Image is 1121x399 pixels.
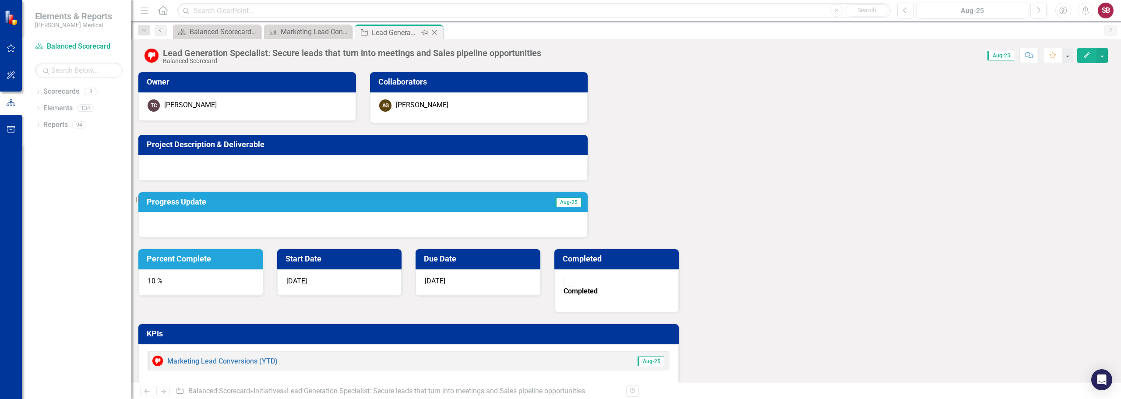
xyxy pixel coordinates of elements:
[164,100,217,110] div: [PERSON_NAME]
[43,87,79,97] a: Scorecards
[281,26,349,37] div: Marketing Lead Conversions (YTD)
[987,51,1014,60] span: Aug-25
[147,198,444,206] h3: Progress Update
[919,6,1025,16] div: Aug-25
[372,27,419,38] div: Lead Generation Specialist: Secure leads that turn into meetings and Sales pipeline opportunities
[857,7,876,14] span: Search
[138,269,263,296] div: 10 %
[167,357,278,365] a: Marketing Lead Conversions (YTD)
[916,3,1028,18] button: Aug-25
[152,356,163,366] img: Below Target
[43,103,73,113] a: Elements
[564,286,670,297] div: Completed
[147,254,258,263] h3: Percent Complete
[266,26,349,37] a: Marketing Lead Conversions (YTD)
[148,99,160,112] div: TC
[1091,369,1112,390] div: Open Intercom Messenger
[84,88,98,95] div: 3
[286,277,307,285] span: [DATE]
[4,10,20,25] img: ClearPoint Strategy
[35,21,112,28] small: [PERSON_NAME] Medical
[145,49,159,63] img: Below Target
[424,254,535,263] h3: Due Date
[254,387,283,395] a: Initiatives
[177,3,891,18] input: Search ClearPoint...
[287,387,585,395] div: Lead Generation Specialist: Secure leads that turn into meetings and Sales pipeline opportunities
[163,48,541,58] div: Lead Generation Specialist: Secure leads that turn into meetings and Sales pipeline opportunities
[563,254,674,263] h3: Completed
[35,11,112,21] span: Elements & Reports
[147,329,673,338] h3: KPIs
[147,78,351,86] h3: Owner
[190,26,258,37] div: Balanced Scorecard Welcome Page
[35,42,123,52] a: Balanced Scorecard
[1098,3,1114,18] button: SB
[638,357,664,366] span: Aug-25
[555,198,582,207] span: Aug-25
[176,386,620,396] div: » »
[378,78,582,86] h3: Collaborators
[43,120,68,130] a: Reports
[35,63,123,78] input: Search Below...
[425,277,445,285] span: [DATE]
[72,121,86,128] div: 94
[147,140,582,149] h3: Project Description & Deliverable
[163,58,541,64] div: Balanced Scorecard
[175,26,258,37] a: Balanced Scorecard Welcome Page
[188,387,250,395] a: Balanced Scorecard
[286,254,397,263] h3: Start Date
[379,99,391,112] div: AG
[396,100,448,110] div: [PERSON_NAME]
[845,4,888,17] button: Search
[77,105,94,112] div: 134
